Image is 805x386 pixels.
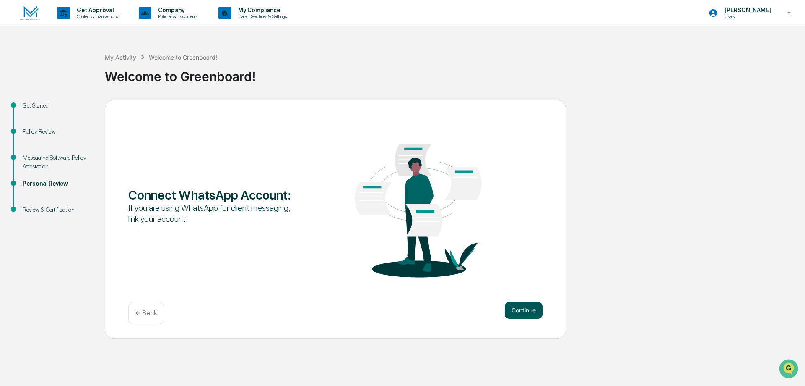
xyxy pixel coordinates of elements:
[135,309,157,317] p: ← Back
[70,7,122,13] p: Get Approval
[23,179,91,188] div: Personal Review
[8,64,23,79] img: 1746055101610-c473b297-6a78-478c-a979-82029cc54cd1
[149,54,217,61] div: Welcome to Greenboard!
[718,7,775,13] p: [PERSON_NAME]
[8,123,15,129] div: 🔎
[778,358,801,381] iframe: Open customer support
[718,13,775,19] p: Users
[5,102,57,118] a: 🖐️Preclearance
[231,13,291,19] p: Data, Deadlines & Settings
[69,106,104,114] span: Attestations
[8,18,153,31] p: How can we help?
[57,102,107,118] a: 🗄️Attestations
[23,153,91,171] div: Messaging Software Policy Attestation
[105,54,136,61] div: My Activity
[151,13,202,19] p: Policies & Documents
[8,107,15,113] div: 🖐️
[335,118,501,291] img: Connect WhatsApp Account
[20,6,40,21] img: logo
[143,67,153,77] button: Start new chat
[105,62,801,84] div: Welcome to Greenboard!
[83,142,101,149] span: Pylon
[128,187,294,202] div: Connect WhatsApp Account :
[29,73,106,79] div: We're available if you need us!
[29,64,138,73] div: Start new chat
[23,205,91,214] div: Review & Certification
[128,202,294,224] div: If you are using WhatsApp for client messaging, link your account.
[151,7,202,13] p: Company
[23,127,91,136] div: Policy Review
[231,7,291,13] p: My Compliance
[70,13,122,19] p: Content & Transactions
[17,106,54,114] span: Preclearance
[17,122,53,130] span: Data Lookup
[505,302,543,319] button: Continue
[23,101,91,110] div: Get Started
[61,107,68,113] div: 🗄️
[5,118,56,134] a: 🔎Data Lookup
[59,142,101,149] a: Powered byPylon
